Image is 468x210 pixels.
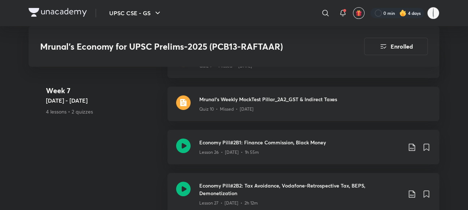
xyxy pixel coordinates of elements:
[167,87,439,130] a: quizMrunal's Weekly MockTest Pillar_2A2_GST & Indirect TaxesQuiz 10 • Missed • [DATE]
[199,182,402,197] h3: Economy Pill#2B2: Tax Avoidance, Vodafone-Retrospective Tax, BEPS, Demonetization
[29,8,87,18] a: Company Logo
[427,7,439,19] img: chinmay
[40,41,323,52] h3: Mrunal’s Economy for UPSC Prelims-2025 (PCB13-RAFTAAR)
[46,108,162,115] p: 4 lessons • 2 quizzes
[46,96,162,105] h5: [DATE] - [DATE]
[399,9,407,17] img: streak
[167,130,439,173] a: Economy Pill#2B1: Finance Commission, Black MoneyLesson 26 • [DATE] • 1h 55m
[29,8,87,17] img: Company Logo
[364,38,428,55] button: Enrolled
[199,149,259,156] p: Lesson 26 • [DATE] • 1h 55m
[176,95,191,110] img: quiz
[199,200,258,206] p: Lesson 27 • [DATE] • 2h 12m
[199,95,431,103] h3: Mrunal's Weekly MockTest Pillar_2A2_GST & Indirect Taxes
[199,106,254,112] p: Quiz 10 • Missed • [DATE]
[105,6,166,20] button: UPSC CSE - GS
[199,139,402,146] h3: Economy Pill#2B1: Finance Commission, Black Money
[353,7,365,19] button: avatar
[356,10,362,16] img: avatar
[46,85,162,96] h4: Week 7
